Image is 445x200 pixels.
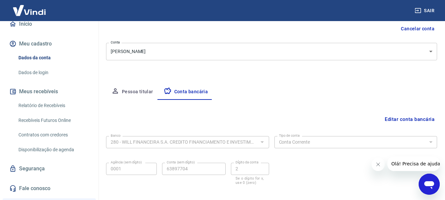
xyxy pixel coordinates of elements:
[8,181,91,196] a: Fale conosco
[167,160,195,165] label: Conta (sem dígito)
[4,5,55,10] span: Olá! Precisa de ajuda?
[106,84,158,100] button: Pessoa titular
[111,160,142,165] label: Agência (sem dígito)
[106,43,437,60] div: [PERSON_NAME]
[16,66,91,79] a: Dados de login
[382,113,437,126] button: Editar conta bancária
[111,133,121,138] label: Banco
[419,174,440,195] iframe: Botão para abrir a janela de mensagens
[372,158,385,171] iframe: Fechar mensagem
[236,176,264,185] p: Se o dígito for x, use 0 (zero)
[8,17,91,31] a: Início
[236,160,259,165] label: Dígito da conta
[8,161,91,176] a: Segurança
[16,143,91,157] a: Disponibilização de agenda
[8,37,91,51] button: Meu cadastro
[16,51,91,65] a: Dados da conta
[16,128,91,142] a: Contratos com credores
[16,99,91,112] a: Relatório de Recebíveis
[8,84,91,99] button: Meus recebíveis
[279,133,300,138] label: Tipo de conta
[413,5,437,17] button: Sair
[387,157,440,171] iframe: Mensagem da empresa
[16,114,91,127] a: Recebíveis Futuros Online
[158,84,213,100] button: Conta bancária
[8,0,51,20] img: Vindi
[398,23,437,35] button: Cancelar conta
[111,40,120,45] label: Conta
